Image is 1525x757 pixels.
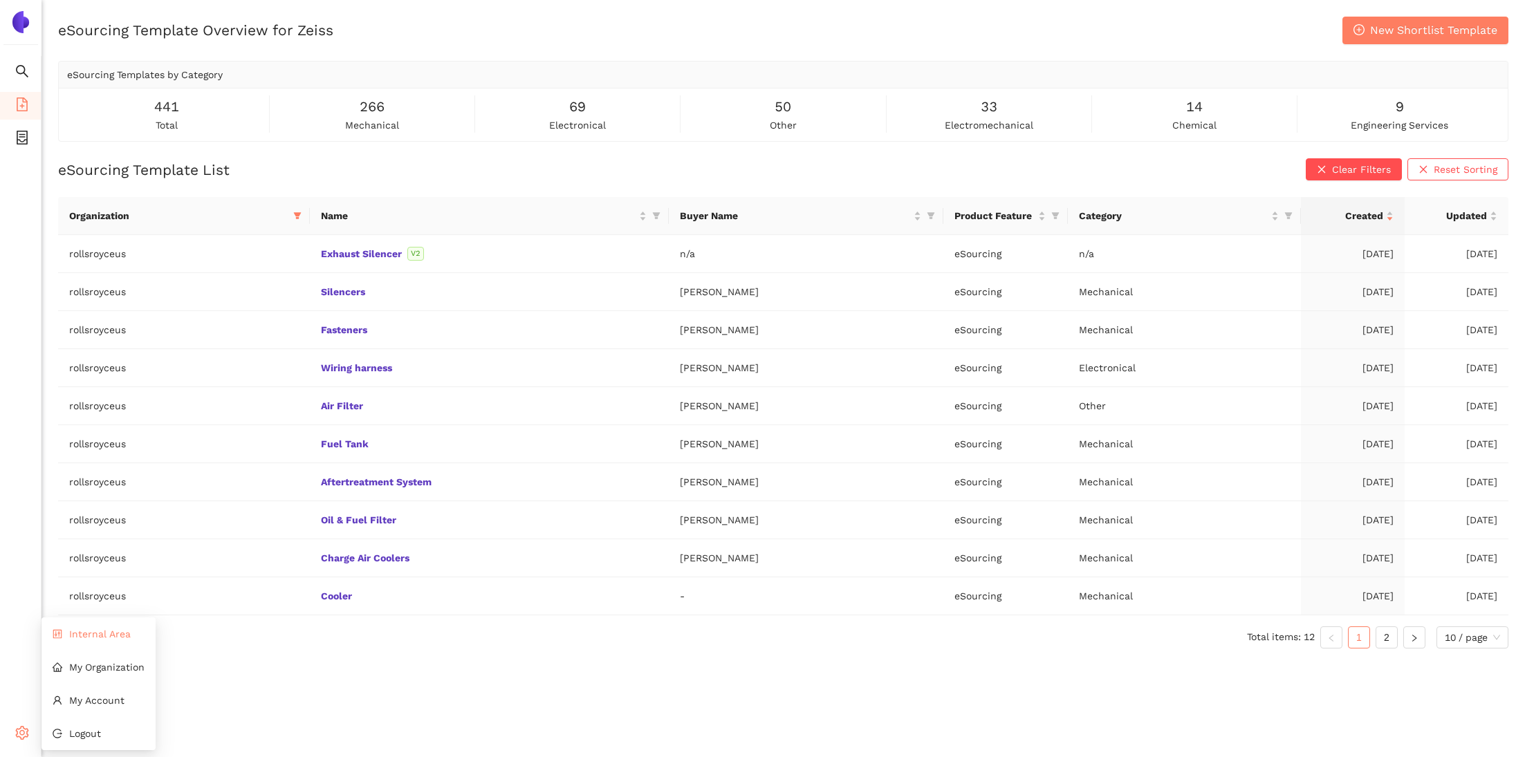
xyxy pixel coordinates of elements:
td: rollsroyceus [58,501,310,539]
span: Clear Filters [1332,162,1391,177]
td: eSourcing [943,235,1068,273]
td: rollsroyceus [58,311,310,349]
td: Mechanical [1068,273,1301,311]
td: eSourcing [943,463,1068,501]
span: eSourcing Templates by Category [67,69,223,80]
span: V2 [407,247,424,261]
span: Buyer Name [680,208,911,223]
span: filter [290,205,304,226]
span: filter [1284,212,1293,220]
span: Created [1312,208,1383,223]
th: this column's title is Product Feature,this column is sortable [943,197,1068,235]
span: file-add [15,93,29,120]
span: Name [321,208,636,223]
td: rollsroyceus [58,235,310,273]
td: [PERSON_NAME] [669,539,943,577]
td: eSourcing [943,273,1068,311]
div: Page Size [1436,626,1508,648]
a: 1 [1349,627,1369,648]
td: [PERSON_NAME] [669,349,943,387]
li: Next Page [1403,626,1425,648]
th: this column's title is Category,this column is sortable [1068,197,1301,235]
span: Internal Area [69,628,131,639]
span: Updated [1416,208,1487,223]
a: 2 [1376,627,1397,648]
td: [DATE] [1405,539,1508,577]
td: rollsroyceus [58,349,310,387]
td: eSourcing [943,577,1068,615]
td: Mechanical [1068,311,1301,349]
td: Mechanical [1068,577,1301,615]
td: [DATE] [1405,235,1508,273]
td: - [669,577,943,615]
h2: eSourcing Template List [58,160,230,180]
span: 266 [360,96,385,118]
td: eSourcing [943,501,1068,539]
td: Electronical [1068,349,1301,387]
span: filter [1048,205,1062,226]
span: filter [1051,212,1060,220]
td: [DATE] [1405,387,1508,425]
td: rollsroyceus [58,463,310,501]
td: eSourcing [943,387,1068,425]
span: 441 [154,96,179,118]
span: home [53,662,62,672]
td: Mechanical [1068,501,1301,539]
span: My Account [69,695,124,706]
td: [PERSON_NAME] [669,387,943,425]
span: 10 / page [1445,627,1500,648]
td: [PERSON_NAME] [669,463,943,501]
td: [DATE] [1301,501,1405,539]
span: container [15,126,29,153]
span: filter [924,205,938,226]
span: left [1327,634,1335,642]
td: rollsroyceus [58,425,310,463]
td: n/a [1068,235,1301,273]
td: Other [1068,387,1301,425]
h2: eSourcing Template Overview for Zeiss [58,20,333,40]
span: search [15,59,29,87]
span: filter [1282,205,1295,226]
li: 2 [1376,626,1398,648]
td: [DATE] [1405,577,1508,615]
td: [DATE] [1301,463,1405,501]
span: filter [649,205,663,226]
th: this column's title is Updated,this column is sortable [1405,197,1508,235]
th: this column's title is Buyer Name,this column is sortable [669,197,943,235]
button: closeReset Sorting [1407,158,1508,180]
span: other [770,118,797,133]
td: [DATE] [1301,539,1405,577]
td: rollsroyceus [58,577,310,615]
td: [DATE] [1405,273,1508,311]
span: chemical [1172,118,1217,133]
td: [DATE] [1301,349,1405,387]
td: eSourcing [943,425,1068,463]
span: logout [53,729,62,738]
span: control [53,629,62,639]
td: [DATE] [1301,273,1405,311]
td: eSourcing [943,311,1068,349]
span: right [1410,634,1418,642]
button: right [1403,626,1425,648]
span: 33 [981,96,997,118]
span: Organization [69,208,288,223]
td: Mechanical [1068,463,1301,501]
td: [DATE] [1405,501,1508,539]
span: close [1418,165,1428,176]
td: [PERSON_NAME] [669,311,943,349]
span: engineering services [1351,118,1448,133]
span: filter [293,212,302,220]
span: Reset Sorting [1434,162,1497,177]
span: filter [652,212,660,220]
td: rollsroyceus [58,387,310,425]
td: Mechanical [1068,539,1301,577]
td: [DATE] [1405,463,1508,501]
span: setting [15,721,29,749]
td: eSourcing [943,349,1068,387]
span: total [156,118,178,133]
span: New Shortlist Template [1370,21,1497,39]
td: [DATE] [1405,311,1508,349]
td: rollsroyceus [58,539,310,577]
span: Category [1079,208,1268,223]
span: mechanical [345,118,399,133]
